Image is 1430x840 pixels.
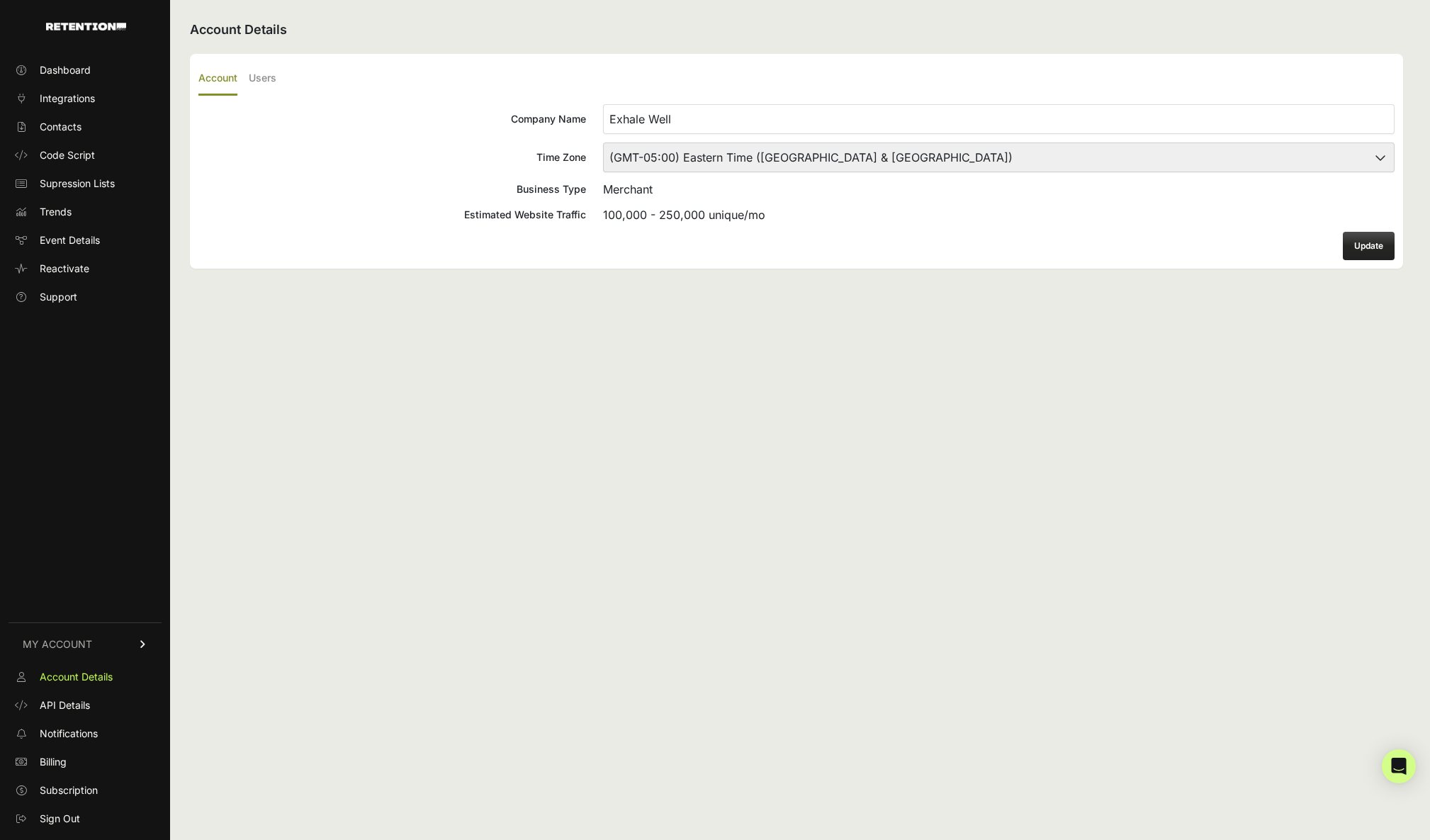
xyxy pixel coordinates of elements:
[9,172,162,195] a: Supression Lists
[198,112,586,126] div: Company Name
[9,779,162,802] a: Subscription
[40,783,98,797] span: Subscription
[40,120,81,134] span: Contacts
[40,698,90,712] span: API Details
[9,751,162,773] a: Billing
[1343,232,1395,260] button: Update
[40,177,115,191] span: Supression Lists
[40,670,113,684] span: Account Details
[198,150,586,164] div: Time Zone
[40,812,80,826] span: Sign Out
[40,91,95,106] span: Integrations
[9,144,162,167] a: Code Script
[603,142,1395,172] select: Time Zone
[40,63,91,77] span: Dashboard
[40,148,95,162] span: Code Script
[9,694,162,717] a: API Details
[249,62,276,96] label: Users
[40,205,72,219] span: Trends
[603,206,1395,223] div: 100,000 - 250,000 unique/mo
[9,59,162,82] a: Dashboard
[9,286,162,308] a: Support
[198,182,586,196] div: Business Type
[40,233,100,247] span: Event Details
[9,807,162,830] a: Sign Out
[190,20,1403,40] h2: Account Details
[40,755,67,769] span: Billing
[9,201,162,223] a: Trends
[23,637,92,651] span: MY ACCOUNT
[9,666,162,688] a: Account Details
[1382,749,1416,783] div: Open Intercom Messenger
[40,262,89,276] span: Reactivate
[9,257,162,280] a: Reactivate
[9,87,162,110] a: Integrations
[40,727,98,741] span: Notifications
[46,23,126,30] img: Retention.com
[603,104,1395,134] input: Company Name
[9,622,162,666] a: MY ACCOUNT
[9,229,162,252] a: Event Details
[9,116,162,138] a: Contacts
[198,62,237,96] label: Account
[198,208,586,222] div: Estimated Website Traffic
[9,722,162,745] a: Notifications
[603,181,1395,198] div: Merchant
[40,290,77,304] span: Support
